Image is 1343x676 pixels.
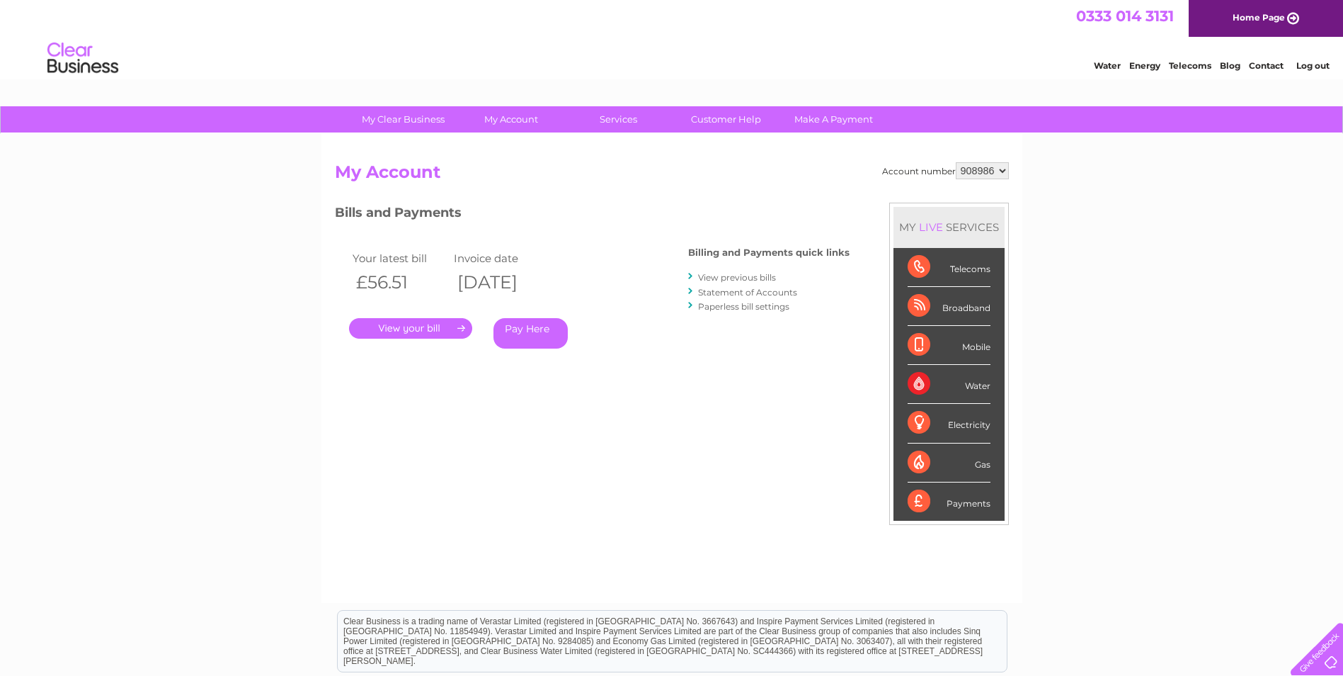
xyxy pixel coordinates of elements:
[908,483,990,521] div: Payments
[688,247,850,258] h4: Billing and Payments quick links
[450,249,552,268] td: Invoice date
[698,301,789,312] a: Paperless bill settings
[452,106,569,133] a: My Account
[1220,60,1240,71] a: Blog
[775,106,892,133] a: Make A Payment
[908,248,990,287] div: Telecoms
[882,162,1009,179] div: Account number
[668,106,784,133] a: Customer Help
[345,106,462,133] a: My Clear Business
[349,318,472,339] a: .
[908,444,990,483] div: Gas
[1129,60,1160,71] a: Energy
[698,272,776,283] a: View previous bills
[349,268,451,297] th: £56.51
[1296,60,1330,71] a: Log out
[335,203,850,227] h3: Bills and Payments
[47,37,119,80] img: logo.png
[1169,60,1211,71] a: Telecoms
[1076,7,1174,25] a: 0333 014 3131
[493,318,568,349] a: Pay Here
[349,249,451,268] td: Your latest bill
[338,8,1007,69] div: Clear Business is a trading name of Verastar Limited (registered in [GEOGRAPHIC_DATA] No. 3667643...
[908,365,990,404] div: Water
[560,106,677,133] a: Services
[908,326,990,365] div: Mobile
[893,207,1005,247] div: MY SERVICES
[908,287,990,326] div: Broadband
[450,268,552,297] th: [DATE]
[908,404,990,443] div: Electricity
[916,220,946,234] div: LIVE
[698,287,797,298] a: Statement of Accounts
[335,162,1009,189] h2: My Account
[1094,60,1121,71] a: Water
[1249,60,1284,71] a: Contact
